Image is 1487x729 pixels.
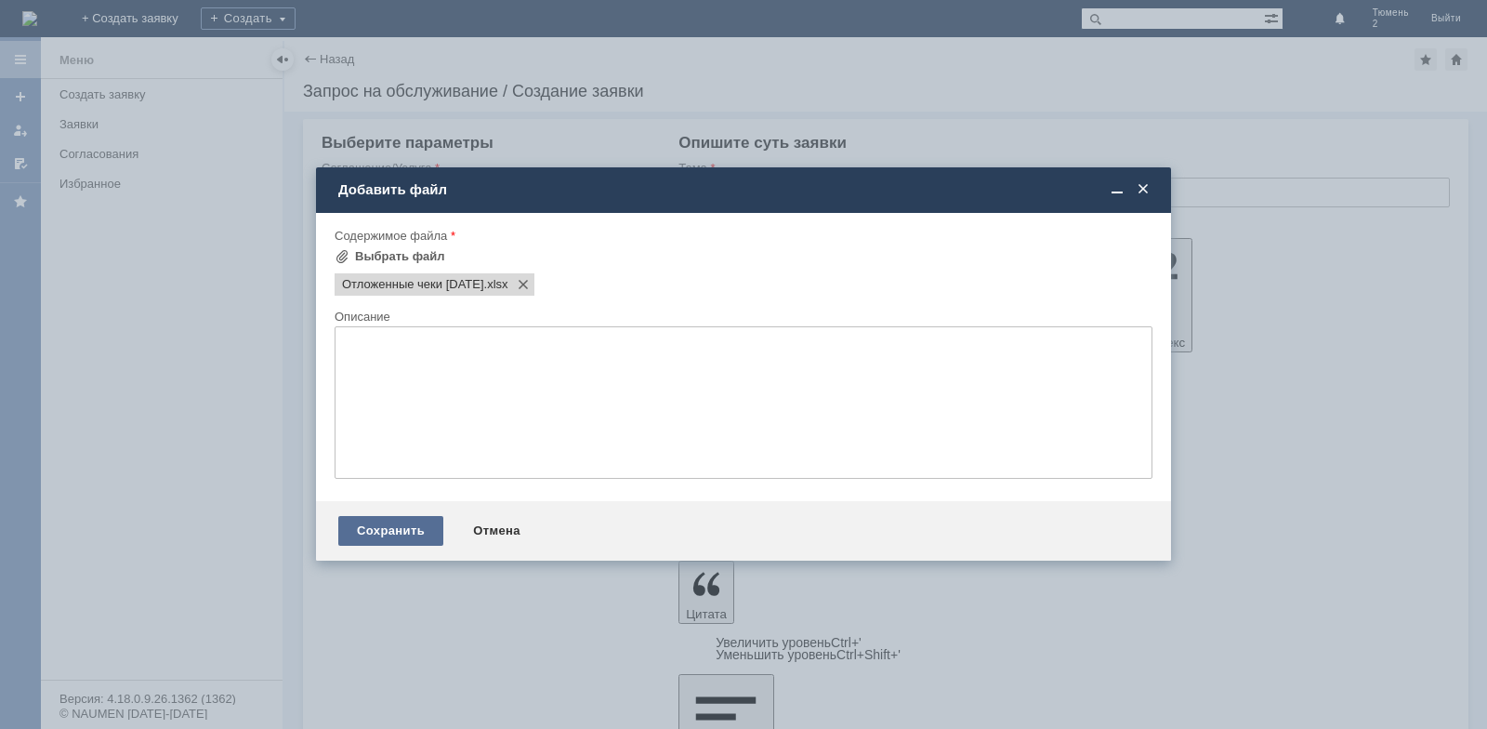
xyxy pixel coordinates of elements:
[338,181,1152,198] div: Добавить файл
[335,311,1149,323] div: Описание
[1134,181,1152,198] span: Закрыть
[7,7,271,37] div: [PERSON_NAME] удалить отложенные чеки во вложении
[342,277,484,292] span: Отложенные чеки 10.08.2025.xlsx
[484,277,508,292] span: Отложенные чеки 10.08.2025.xlsx
[335,230,1149,242] div: Содержимое файла
[355,249,445,264] div: Выбрать файл
[1108,181,1126,198] span: Свернуть (Ctrl + M)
